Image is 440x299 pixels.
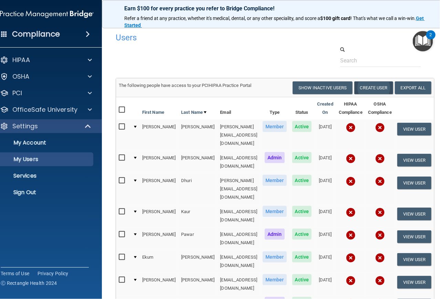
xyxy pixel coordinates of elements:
[38,270,69,277] a: Privacy Policy
[365,97,395,120] th: OSHA Compliance
[375,253,385,263] img: cross.ca9f0e7f.svg
[397,123,431,136] button: View User
[346,208,356,217] img: cross.ca9f0e7f.svg
[12,89,22,97] p: PCI
[293,81,353,94] button: Show Inactive Users
[1,280,57,287] span: Ⓒ Rectangle Health 2024
[178,250,217,273] td: [PERSON_NAME]
[124,5,426,12] p: Earn $100 for every practice you refer to Bridge Compliance!
[218,120,260,151] td: [PERSON_NAME][EMAIL_ADDRESS][DOMAIN_NAME]
[314,273,336,296] td: [DATE]
[292,251,312,262] span: Active
[218,250,260,273] td: [EMAIL_ADDRESS][DOMAIN_NAME]
[265,229,285,240] span: Admin
[218,151,260,173] td: [EMAIL_ADDRESS][DOMAIN_NAME]
[375,276,385,286] img: cross.ca9f0e7f.svg
[314,227,336,250] td: [DATE]
[139,227,178,250] td: [PERSON_NAME]
[265,152,285,163] span: Admin
[260,97,290,120] th: Type
[397,276,431,289] button: View User
[413,31,433,51] button: Open Resource Center, 2 new notifications
[340,54,421,67] input: Search
[12,122,38,130] p: Settings
[375,177,385,186] img: cross.ca9f0e7f.svg
[292,206,312,217] span: Active
[12,106,77,114] p: OfficeSafe University
[139,120,178,151] td: [PERSON_NAME]
[350,16,416,21] span: ! That's what we call a win-win.
[314,151,336,173] td: [DATE]
[375,123,385,132] img: cross.ca9f0e7f.svg
[218,97,260,120] th: Email
[12,56,30,64] p: HIPAA
[139,151,178,173] td: [PERSON_NAME]
[292,152,312,163] span: Active
[314,173,336,205] td: [DATE]
[354,81,393,94] button: Create User
[12,72,30,81] p: OSHA
[178,273,217,296] td: [PERSON_NAME]
[124,16,320,21] span: Refer a friend at any practice, whether it's medical, dental, or any other speciality, and score a
[218,173,260,205] td: [PERSON_NAME][EMAIL_ADDRESS][DOMAIN_NAME]
[346,123,356,132] img: cross.ca9f0e7f.svg
[12,29,60,39] h4: Compliance
[178,120,217,151] td: [PERSON_NAME]
[346,154,356,163] img: cross.ca9f0e7f.svg
[346,253,356,263] img: cross.ca9f0e7f.svg
[178,173,217,205] td: Dhuri
[336,97,365,120] th: HIPAA Compliance
[142,108,164,117] a: First Name
[263,206,287,217] span: Member
[263,121,287,132] span: Member
[346,177,356,186] img: cross.ca9f0e7f.svg
[124,16,425,28] a: Get Started
[218,227,260,250] td: [EMAIL_ADDRESS][DOMAIN_NAME]
[397,253,431,266] button: View User
[218,273,260,296] td: [EMAIL_ADDRESS][DOMAIN_NAME]
[116,33,297,42] h4: Users
[397,177,431,189] button: View User
[397,154,431,167] button: View User
[139,173,178,205] td: [PERSON_NAME]
[314,205,336,227] td: [DATE]
[263,274,287,285] span: Member
[314,120,336,151] td: [DATE]
[317,100,333,117] a: Created On
[397,208,431,220] button: View User
[375,154,385,163] img: cross.ca9f0e7f.svg
[290,97,315,120] th: Status
[178,227,217,250] td: Pawar
[263,175,287,186] span: Member
[292,274,312,285] span: Active
[292,121,312,132] span: Active
[119,83,252,88] span: The following people have access to your PCIHIPAA Practice Portal
[346,276,356,286] img: cross.ca9f0e7f.svg
[314,250,336,273] td: [DATE]
[346,230,356,240] img: cross.ca9f0e7f.svg
[178,205,217,227] td: Kaur
[430,35,432,44] div: 2
[218,205,260,227] td: [EMAIL_ADDRESS][DOMAIN_NAME]
[292,229,312,240] span: Active
[139,273,178,296] td: [PERSON_NAME]
[397,230,431,243] button: View User
[178,151,217,173] td: [PERSON_NAME]
[320,16,350,21] strong: $100 gift card
[181,108,207,117] a: Last Name
[375,208,385,217] img: cross.ca9f0e7f.svg
[139,250,178,273] td: Ekum
[375,230,385,240] img: cross.ca9f0e7f.svg
[263,251,287,262] span: Member
[139,205,178,227] td: [PERSON_NAME]
[395,81,431,94] a: Export All
[1,270,29,277] a: Terms of Use
[292,175,312,186] span: Active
